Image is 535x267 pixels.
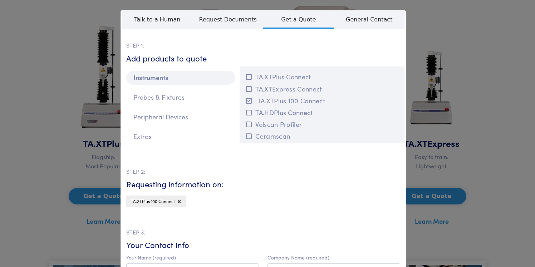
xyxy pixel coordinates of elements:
button: TA.XTPlus 100 Connect [244,95,400,107]
p: Instruments [126,71,235,85]
button: Volscan Profiler [244,118,400,130]
p: Probes & Fixtures [126,90,235,104]
p: Peripheral Devices [126,110,235,124]
button: TA.HDPlus Connect [244,107,400,118]
span: General Contact [334,11,405,28]
span: Request Documents [193,11,264,28]
p: STEP 1: [126,41,400,50]
h6: Add products to quote [126,53,400,64]
span: TA.XTPlus 100 Connect [131,198,175,204]
p: STEP 2: [126,167,400,176]
label: Company Name (required) [267,254,329,261]
button: Ceramscan [244,130,400,142]
p: STEP 3: [126,228,400,237]
label: Your Name (required) [126,254,176,261]
span: Get a Quote [263,11,334,29]
h6: Your Contact Info [126,239,400,251]
span: Talk to a Human [122,11,193,28]
h6: Requesting information on: [126,179,400,190]
button: TA.XTPlus Connect [244,71,400,83]
p: Extras [126,130,235,144]
button: TA.XTExpress Connect [244,83,400,95]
